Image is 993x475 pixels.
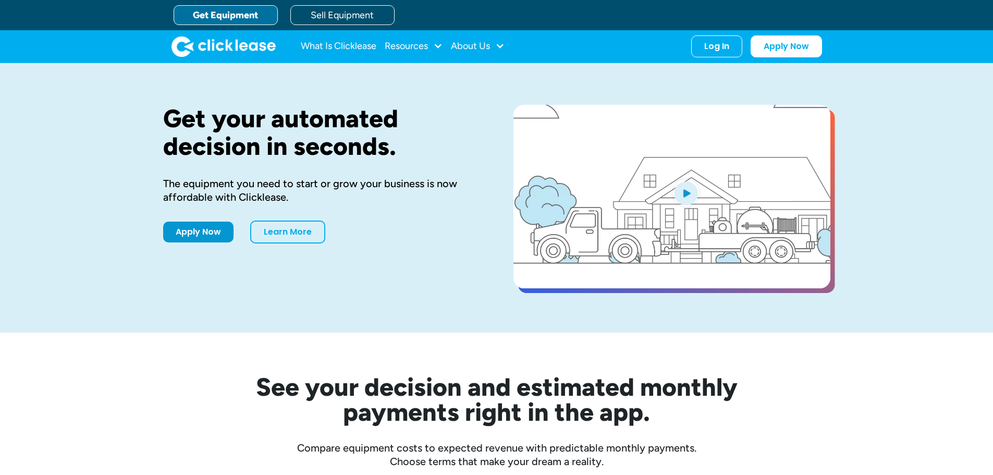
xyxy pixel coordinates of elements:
div: Resources [385,36,443,57]
a: Apply Now [751,35,822,57]
img: Blue play button logo on a light blue circular background [672,178,700,208]
div: Log In [704,41,729,52]
a: Apply Now [163,222,234,242]
div: Compare equipment costs to expected revenue with predictable monthly payments. Choose terms that ... [163,441,830,468]
a: home [171,36,276,57]
a: Learn More [250,221,325,243]
img: Clicklease logo [171,36,276,57]
h1: Get your automated decision in seconds. [163,105,480,160]
div: The equipment you need to start or grow your business is now affordable with Clicklease. [163,177,480,204]
a: Sell Equipment [290,5,395,25]
div: About Us [451,36,505,57]
a: What Is Clicklease [301,36,376,57]
a: Get Equipment [174,5,278,25]
h2: See your decision and estimated monthly payments right in the app. [205,374,789,424]
a: open lightbox [513,105,830,288]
